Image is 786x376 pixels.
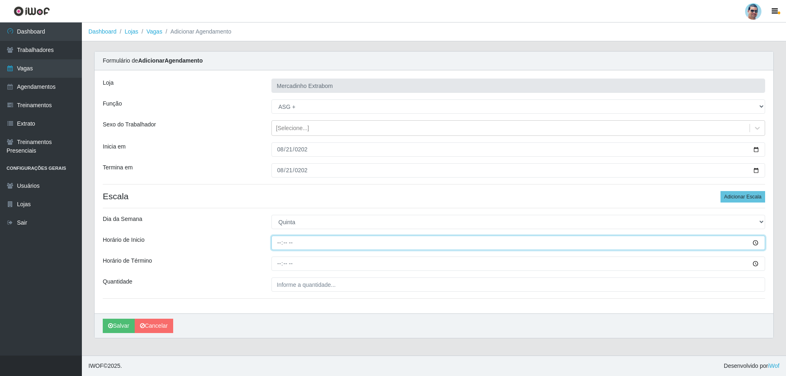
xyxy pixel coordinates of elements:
label: Quantidade [103,277,132,286]
div: [Selecione...] [276,124,309,133]
button: Salvar [103,319,135,333]
a: iWof [768,362,779,369]
a: Vagas [147,28,163,35]
a: Cancelar [135,319,173,333]
input: 00:00 [271,257,765,271]
label: Função [103,99,122,108]
label: Inicia em [103,142,126,151]
label: Termina em [103,163,133,172]
a: Lojas [124,28,138,35]
label: Horário de Término [103,257,152,265]
label: Dia da Semana [103,215,142,223]
input: Informe a quantidade... [271,277,765,292]
span: © 2025 . [88,362,122,370]
li: Adicionar Agendamento [162,27,231,36]
strong: Adicionar Agendamento [138,57,203,64]
span: IWOF [88,362,104,369]
img: CoreUI Logo [14,6,50,16]
label: Sexo do Trabalhador [103,120,156,129]
h4: Escala [103,191,765,201]
button: Adicionar Escala [720,191,765,203]
a: Dashboard [88,28,117,35]
div: Formulário de [95,52,773,70]
label: Loja [103,79,113,87]
span: Desenvolvido por [724,362,779,370]
input: 00:00 [271,236,765,250]
label: Horário de Inicio [103,236,145,244]
input: 00/00/0000 [271,142,765,157]
input: 00/00/0000 [271,163,765,178]
nav: breadcrumb [82,23,786,41]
